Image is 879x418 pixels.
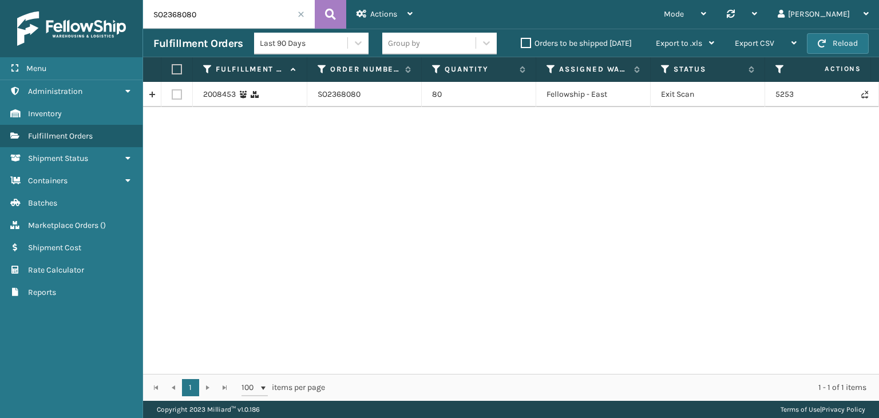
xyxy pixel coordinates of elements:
[422,82,536,107] td: 80
[182,379,199,396] a: 1
[260,37,349,49] div: Last 90 Days
[153,37,243,50] h3: Fulfillment Orders
[656,38,702,48] span: Export to .xls
[674,64,743,74] label: Status
[664,9,684,19] span: Mode
[100,220,106,230] span: ( )
[822,405,865,413] a: Privacy Policy
[28,176,68,186] span: Containers
[157,401,260,418] p: Copyright 2023 Milliard™ v 1.0.186
[28,131,93,141] span: Fulfillment Orders
[241,382,259,393] span: 100
[28,243,81,253] span: Shipment Cost
[789,60,868,78] span: Actions
[370,9,397,19] span: Actions
[203,89,236,100] a: 2008453
[28,220,98,230] span: Marketplace Orders
[559,64,628,74] label: Assigned Warehouse
[341,382,866,393] div: 1 - 1 of 1 items
[318,89,361,100] a: SO2368080
[28,86,82,96] span: Administration
[28,265,84,275] span: Rate Calculator
[28,287,56,297] span: Reports
[861,90,868,98] i: Never Shipped
[781,401,865,418] div: |
[781,405,820,413] a: Terms of Use
[28,109,62,119] span: Inventory
[17,11,126,46] img: logo
[536,82,651,107] td: Fellowship - East
[521,38,632,48] label: Orders to be shipped [DATE]
[216,64,285,74] label: Fulfillment Order Id
[28,198,57,208] span: Batches
[651,82,765,107] td: Exit Scan
[241,379,325,396] span: items per page
[330,64,399,74] label: Order Number
[26,64,46,73] span: Menu
[807,33,869,54] button: Reload
[735,38,774,48] span: Export CSV
[445,64,514,74] label: Quantity
[388,37,420,49] div: Group by
[28,153,88,163] span: Shipment Status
